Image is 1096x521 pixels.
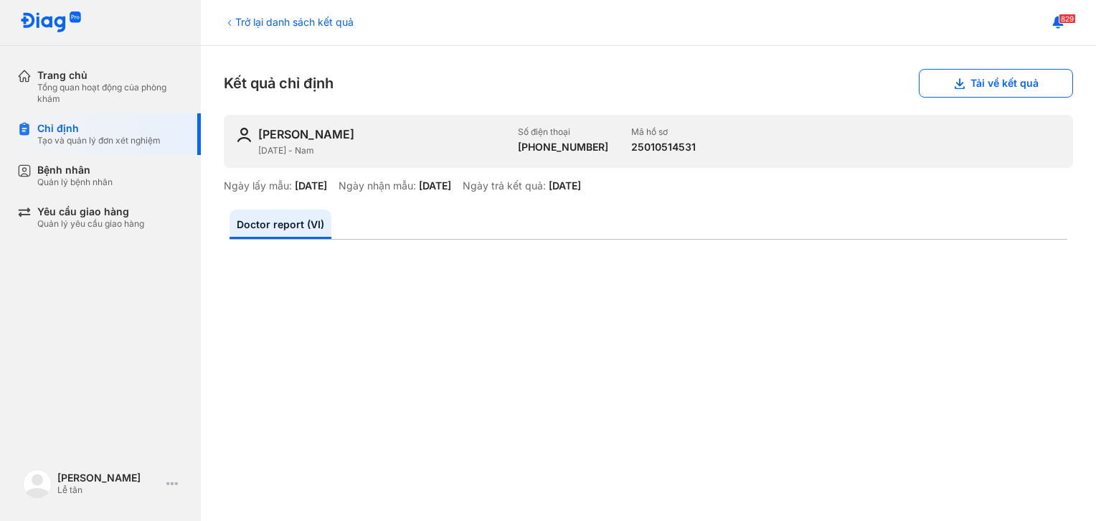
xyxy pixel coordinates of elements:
[37,177,113,188] div: Quản lý bệnh nhân
[37,82,184,105] div: Tổng quan hoạt động của phòng khám
[518,126,608,138] div: Số điện thoại
[549,179,581,192] div: [DATE]
[57,484,161,496] div: Lễ tân
[224,69,1073,98] div: Kết quả chỉ định
[1059,14,1076,24] span: 829
[463,179,546,192] div: Ngày trả kết quả:
[258,145,506,156] div: [DATE] - Nam
[37,122,161,135] div: Chỉ định
[224,14,354,29] div: Trở lại danh sách kết quả
[339,179,416,192] div: Ngày nhận mẫu:
[57,471,161,484] div: [PERSON_NAME]
[919,69,1073,98] button: Tải về kết quả
[631,126,696,138] div: Mã hồ sơ
[224,179,292,192] div: Ngày lấy mẫu:
[37,69,184,82] div: Trang chủ
[20,11,82,34] img: logo
[419,179,451,192] div: [DATE]
[37,218,144,230] div: Quản lý yêu cầu giao hàng
[518,141,608,154] div: [PHONE_NUMBER]
[235,126,252,144] img: user-icon
[258,126,354,142] div: [PERSON_NAME]
[295,179,327,192] div: [DATE]
[37,164,113,177] div: Bệnh nhân
[37,205,144,218] div: Yêu cầu giao hàng
[230,210,331,239] a: Doctor report (VI)
[37,135,161,146] div: Tạo và quản lý đơn xét nghiệm
[631,141,696,154] div: 25010514531
[23,469,52,498] img: logo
